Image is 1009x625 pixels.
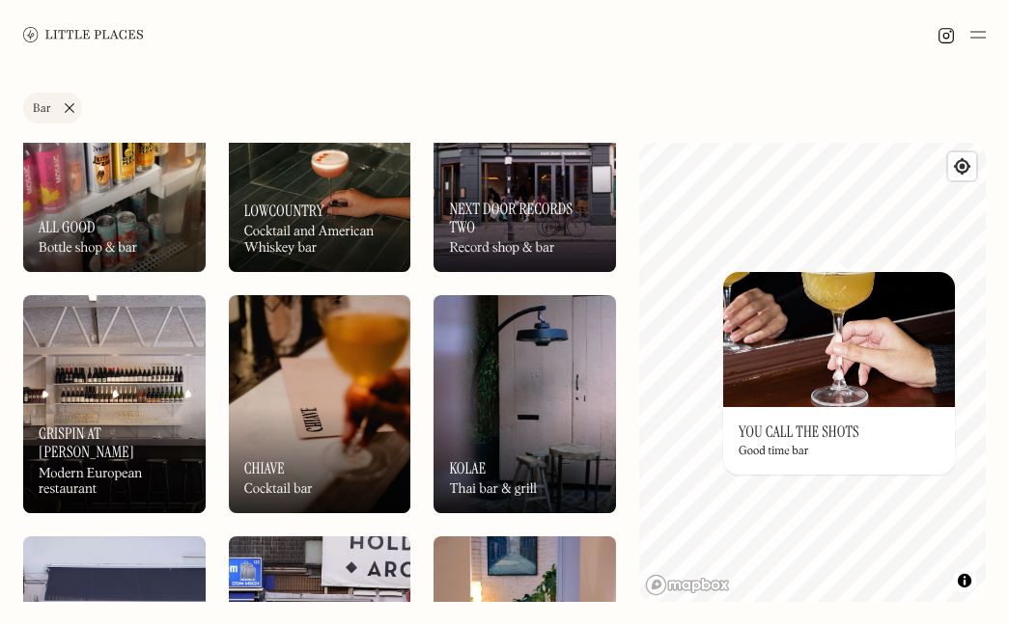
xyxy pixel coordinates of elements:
[739,445,808,458] div: Good time bar
[23,93,82,123] a: Bar
[23,295,206,513] a: Crispin at Studio VoltaireCrispin at Studio VoltaireCrispin at [PERSON_NAME]Modern European resta...
[229,53,411,271] a: LowcountryLowcountryLowcountryCocktail and American Whiskey bar
[229,295,411,513] a: ChiaveChiaveChiaveCocktail bar
[723,272,955,407] img: You Call The Shots
[739,422,859,441] h3: You Call The Shots
[39,240,137,257] div: Bottle shop & bar
[23,53,206,271] img: All Good
[948,152,976,180] button: Find my location
[244,202,324,220] h3: Lowcountry
[33,103,51,115] div: Bar
[449,240,554,257] div: Record shop & bar
[645,574,730,596] a: Mapbox homepage
[639,143,986,602] canvas: Map
[723,272,955,475] a: You Call The ShotsYou Call The ShotsYou Call The ShotsGood time bar
[959,570,970,591] span: Toggle attribution
[434,295,616,513] img: Kolae
[434,53,616,271] img: Next Door Records Two
[434,295,616,513] a: KolaeKolaeKolaeThai bar & grill
[23,295,206,513] img: Crispin at Studio Voltaire
[229,295,411,513] img: Chiave
[449,200,601,236] h3: Next Door Records Two
[244,224,396,257] div: Cocktail and American Whiskey bar
[39,218,96,236] h3: All Good
[229,53,411,271] img: Lowcountry
[244,481,313,498] div: Cocktail bar
[39,466,190,499] div: Modern European restaurant
[39,424,190,461] h3: Crispin at [PERSON_NAME]
[953,569,976,592] button: Toggle attribution
[434,53,616,271] a: Next Door Records TwoNext Door Records TwoNext Door Records TwoRecord shop & bar
[23,53,206,271] a: All GoodAll GoodAll GoodBottle shop & bar
[244,459,285,477] h3: Chiave
[449,459,486,477] h3: Kolae
[449,481,537,498] div: Thai bar & grill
